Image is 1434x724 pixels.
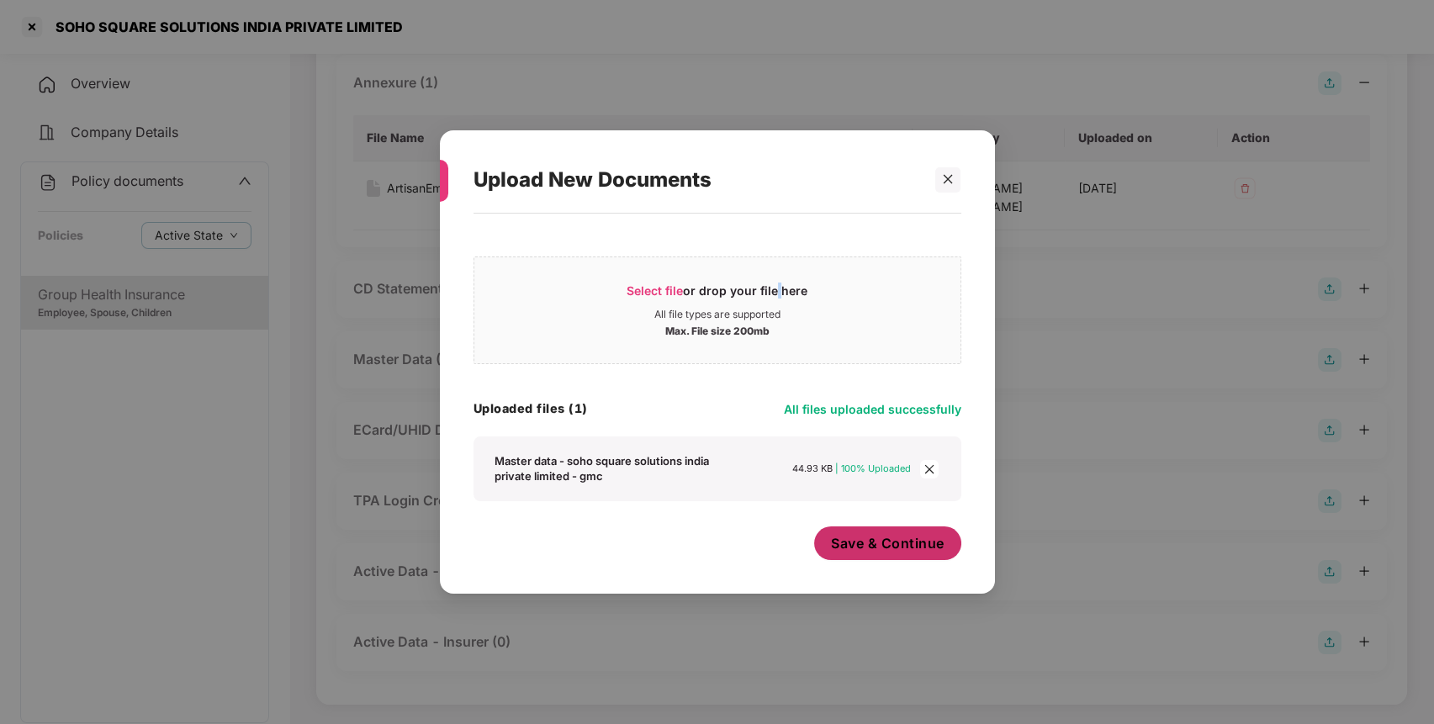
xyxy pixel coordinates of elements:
[814,526,961,560] button: Save & Continue
[627,283,807,308] div: or drop your file here
[942,173,954,185] span: close
[495,453,723,484] div: Master data - soho square solutions india private limited - gmc
[474,270,960,351] span: Select fileor drop your file hereAll file types are supportedMax. File size 200mb
[835,462,911,474] span: | 100% Uploaded
[474,400,588,417] h4: Uploaded files (1)
[831,534,945,552] span: Save & Continue
[474,147,921,213] div: Upload New Documents
[627,283,683,298] span: Select file
[784,402,961,416] span: All files uploaded successfully
[654,308,780,321] div: All file types are supported
[792,462,833,474] span: 44.93 KB
[920,460,939,478] span: close
[665,321,770,338] div: Max. File size 200mb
